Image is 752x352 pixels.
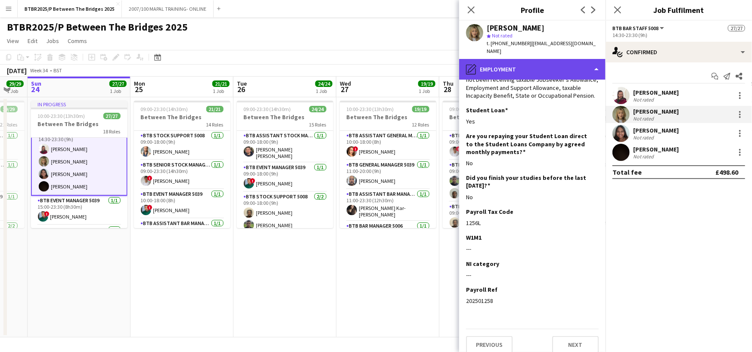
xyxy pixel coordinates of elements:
[31,101,127,108] div: In progress
[340,113,436,121] h3: Between The Bridges
[466,219,599,227] div: 1256L
[309,121,326,128] span: 15 Roles
[134,219,230,250] app-card-role: BTB Assistant Bar Manager 50061/111:00-17:00 (6h)
[64,35,90,46] a: Comms
[237,163,333,192] app-card-role: BTB Event Manager 50391/109:00-18:00 (9h)![PERSON_NAME]
[443,101,539,228] app-job-card: 09:00-23:30 (14h30m)34/34Between The Bridges20 RolesBTB Senior Stock Manager 50061/109:00-18:00 (...
[6,80,24,87] span: 29/29
[7,21,188,34] h1: BTBR2025/P Between The Bridges 2025
[206,106,224,112] span: 21/21
[309,106,326,112] span: 24/24
[122,0,214,17] button: 2007/100 MAPAL TRAINING- ONLINE
[459,59,606,80] div: Employment
[339,84,351,94] span: 27
[0,121,18,128] span: 21 Roles
[466,106,508,114] h3: Student Loan
[487,40,531,46] span: t. [PHONE_NUMBER]
[340,101,436,228] app-job-card: 10:00-23:30 (13h30m)19/19Between The Bridges12 RolesBTB Assistant General Manager 50061/110:00-18...
[134,80,145,87] span: Mon
[28,37,37,45] span: Edit
[466,193,599,201] div: No
[633,115,656,122] div: Not rated
[244,106,291,112] span: 09:00-23:30 (14h30m)
[31,196,127,225] app-card-role: BTB Event Manager 50391/115:00-23:30 (8h30m)![PERSON_NAME]
[44,211,50,216] span: !
[633,89,679,96] div: [PERSON_NAME]
[443,202,539,231] app-card-role: BTB Stock support 50081/109:00-22:30 (13h30m)[PERSON_NAME]
[141,106,188,112] span: 09:00-23:30 (14h30m)
[466,132,592,156] h3: Are you repaying your Student Loan direct to the Student Loans Company by agreed monthly payments?
[46,37,59,45] span: Jobs
[7,66,27,75] div: [DATE]
[147,205,152,210] span: !
[633,153,656,160] div: Not rated
[31,101,127,228] app-job-card: In progress10:00-23:30 (13h30m)27/27Between The Bridges18 RolesBTB Host 50081/114:30-21:30 (7h)[P...
[715,168,738,176] div: £498.60
[134,189,230,219] app-card-role: BTB Event Manager 50391/110:00-18:00 (8h)![PERSON_NAME]
[31,80,41,87] span: Sun
[633,127,679,134] div: [PERSON_NAME]
[134,101,230,228] div: 09:00-23:30 (14h30m)21/21Between The Bridges14 RolesBTB Stock support 50081/109:00-18:00 (9h)[PER...
[340,160,436,189] app-card-role: BTB General Manager 50391/111:00-20:00 (9h)[PERSON_NAME]
[612,168,642,176] div: Total fee
[213,88,229,94] div: 1 Job
[487,40,596,54] span: | [EMAIL_ADDRESS][DOMAIN_NAME]
[53,67,62,74] div: BST
[147,176,152,181] span: !
[443,160,539,202] app-card-role: BTB Stock support 50082/209:00-18:00 (9h)[PERSON_NAME][PERSON_NAME]
[237,131,333,163] app-card-role: BTB Assistant Stock Manager 50061/109:00-18:00 (9h)[PERSON_NAME] [PERSON_NAME]
[31,225,127,254] app-card-role: BTB Assistant Bar Manager 50061/1
[466,297,599,305] div: 202501258
[459,4,606,15] h3: Profile
[237,192,333,234] app-card-role: BTB Stock support 50082/209:00-18:00 (9h)[PERSON_NAME][PERSON_NAME]
[412,106,429,112] span: 19/19
[492,32,513,39] span: Not rated
[7,88,23,94] div: 1 Job
[103,113,121,119] span: 27/27
[487,24,544,32] div: [PERSON_NAME]
[109,80,127,87] span: 27/27
[31,127,127,196] app-card-role: BTB Bar Staff 50084/414:30-23:30 (9h)[PERSON_NAME][PERSON_NAME][PERSON_NAME][PERSON_NAME]
[250,178,255,183] span: !
[466,245,599,253] div: ---
[443,80,454,87] span: Thu
[134,160,230,189] app-card-role: BTB Senior Stock Manager 50061/109:00-23:30 (14h30m)![PERSON_NAME]
[340,131,436,160] app-card-role: BTB Assistant General Manager 50061/110:00-18:00 (8h)![PERSON_NAME]
[728,25,745,31] span: 27/27
[441,84,454,94] span: 28
[412,121,429,128] span: 12 Roles
[316,88,332,94] div: 1 Job
[237,113,333,121] h3: Between The Bridges
[206,121,224,128] span: 14 Roles
[133,84,145,94] span: 25
[466,117,599,125] div: Yes
[212,80,230,87] span: 21/21
[0,106,18,112] span: 29/29
[68,37,87,45] span: Comms
[353,146,358,151] span: !
[450,106,497,112] span: 09:00-23:30 (14h30m)
[24,35,41,46] a: Edit
[466,234,482,241] h3: W1M1
[30,84,41,94] span: 24
[28,67,50,74] span: Week 34
[237,101,333,228] div: 09:00-23:30 (14h30m)24/24Between The Bridges15 RolesBTB Assistant Stock Manager 50061/109:00-18:0...
[633,108,679,115] div: [PERSON_NAME]
[134,113,230,121] h3: Between The Bridges
[103,128,121,135] span: 18 Roles
[347,106,394,112] span: 10:00-23:30 (13h30m)
[3,35,22,46] a: View
[443,113,539,121] h3: Between The Bridges
[443,131,539,160] app-card-role: BTB Senior Stock Manager 50061/109:00-18:00 (9h)![PERSON_NAME]
[134,131,230,160] app-card-role: BTB Stock support 50081/109:00-18:00 (9h)[PERSON_NAME]
[606,42,752,62] div: Confirmed
[110,88,126,94] div: 1 Job
[340,80,351,87] span: Wed
[466,208,513,216] h3: Payroll Tax Code
[466,286,497,293] h3: Payroll Ref
[612,25,659,31] span: BTB Bar Staff 5008
[606,4,752,15] h3: Job Fulfilment
[466,68,599,99] div: A) This is my first job since last [DATE] and I have not been receiving taxable Jobseeker’s Allow...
